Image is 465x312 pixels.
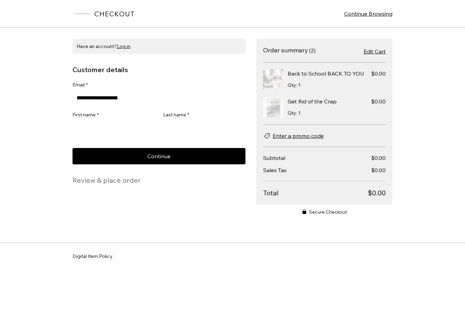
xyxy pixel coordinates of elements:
[73,254,113,259] span: Digital Item Policy
[73,112,99,118] label: First name
[364,47,386,55] a: Edit Cart
[273,132,324,140] span: Enter a promo code
[73,176,141,184] h2: Review & place order
[77,43,130,49] span: Have an account?
[371,167,386,174] span: $0.00
[263,97,284,118] img: Get Rid of the Crap
[117,43,130,50] button: Log in
[371,97,386,105] span: Price $0.00
[263,188,368,198] span: Total
[263,46,308,54] h2: Order summary
[73,148,245,164] button: Continue
[371,69,386,78] span: Price $0.00
[368,188,386,198] span: $0.00
[147,153,171,159] span: Continue
[288,98,337,105] span: Get Rid of the Crap
[163,121,241,134] input: Last name
[288,110,301,116] span: Qty: 1
[302,209,306,214] svg: Secure Checkout
[309,209,347,215] span: Secure Checkout
[263,69,284,90] img: Back to School BACK TO YOU
[371,154,386,161] span: $0.00
[73,82,88,88] label: Email
[73,121,151,134] input: First name
[344,10,392,18] a: Continue Browsing
[73,65,128,74] h2: Customer details
[94,10,135,18] h1: CHECKOUT
[288,82,301,88] span: Qty: 1
[263,167,287,174] span: Sales Tax
[73,91,241,105] input: Email
[263,63,386,125] ul: Items
[73,4,92,23] img: The Organized House logo, when clicked will direct to the homepage
[73,39,245,231] section: Checkout form section including customer and delivery details, delivery method, and payment options.
[263,154,285,161] span: Subtotal
[309,47,316,54] span: Number of items 2
[263,132,324,140] button: Enter a promo code
[163,112,189,118] label: Last name
[263,154,386,198] section: Total due breakdown
[288,70,364,77] span: Back to School BACK TO YOU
